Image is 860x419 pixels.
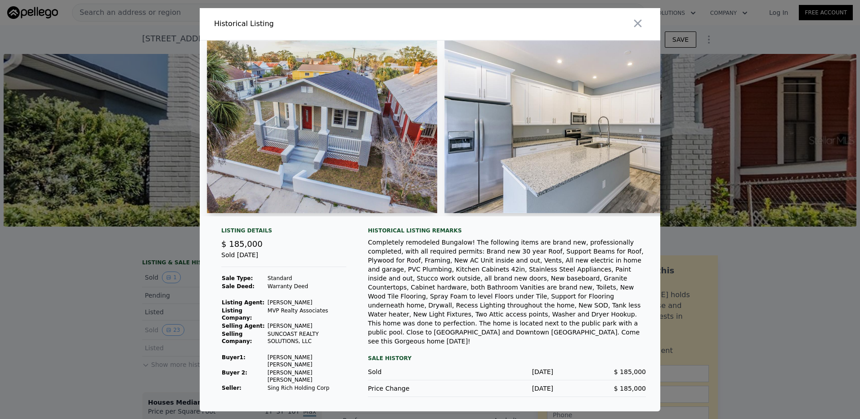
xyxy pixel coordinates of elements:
[222,354,246,361] strong: Buyer 1 :
[267,369,346,384] td: [PERSON_NAME] [PERSON_NAME]
[221,239,263,249] span: $ 185,000
[267,299,346,307] td: [PERSON_NAME]
[267,322,346,330] td: [PERSON_NAME]
[267,282,346,290] td: Warranty Deed
[614,385,646,392] span: $ 185,000
[222,283,255,290] strong: Sale Deed:
[368,238,646,346] div: Completely remodeled Bungalow! The following items are brand new, professionally completed, with ...
[267,307,346,322] td: MVP Realty Associates
[221,227,346,238] div: Listing Details
[267,384,346,392] td: Sing Rich Holding Corp
[222,308,252,321] strong: Listing Company:
[222,370,247,376] strong: Buyer 2:
[368,384,461,393] div: Price Change
[207,40,437,213] img: Property Img
[461,367,553,376] div: [DATE]
[614,368,646,375] span: $ 185,000
[222,299,264,306] strong: Listing Agent:
[222,331,252,344] strong: Selling Company:
[461,384,553,393] div: [DATE]
[214,18,426,29] div: Historical Listing
[267,274,346,282] td: Standard
[222,385,242,391] strong: Seller :
[222,323,265,329] strong: Selling Agent:
[267,353,346,369] td: [PERSON_NAME] [PERSON_NAME]
[444,40,704,213] img: Property Img
[368,227,646,234] div: Historical Listing remarks
[368,353,646,364] div: Sale History
[267,330,346,345] td: SUNCOAST REALTY SOLUTIONS, LLC
[222,275,253,281] strong: Sale Type:
[221,250,346,267] div: Sold [DATE]
[368,367,461,376] div: Sold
